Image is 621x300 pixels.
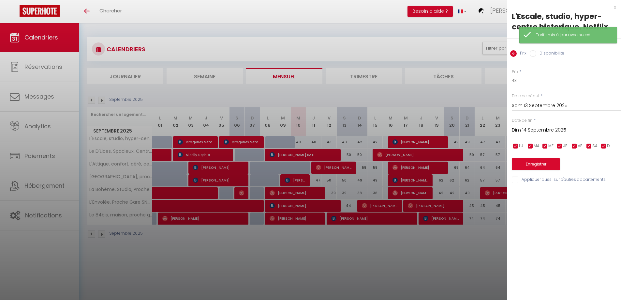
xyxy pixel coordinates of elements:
div: x [507,3,616,11]
span: ME [548,143,554,149]
span: VE [578,143,582,149]
label: Prix [517,50,526,57]
label: Date de fin [512,118,533,124]
span: DI [607,143,611,149]
div: L'Escale, studio, hyper-centre historique, Netflix [512,11,616,32]
div: Tarifs mis à jour avec succès [536,32,610,38]
span: JE [563,143,567,149]
button: Enregistrer [512,158,560,170]
label: Prix [512,69,518,75]
label: Date de début [512,93,540,99]
span: SA [592,143,598,149]
span: MA [534,143,540,149]
label: Disponibilité [536,50,564,57]
span: LU [519,143,523,149]
button: Ouvrir le widget de chat LiveChat [5,3,25,22]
